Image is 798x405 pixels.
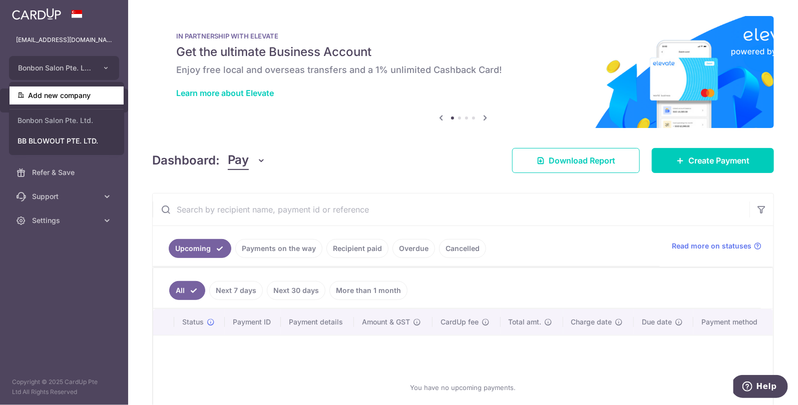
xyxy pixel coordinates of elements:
[281,309,354,335] th: Payment details
[9,56,119,80] button: Bonbon Salon Pte. Ltd.
[512,148,640,173] a: Download Report
[12,8,61,20] img: CardUp
[176,44,750,60] h5: Get the ultimate Business Account
[441,317,479,327] span: CardUp fee
[18,63,92,73] span: Bonbon Salon Pte. Ltd.
[152,151,220,169] h4: Dashboard:
[733,375,788,400] iframe: Opens a widget where you can find more information
[10,86,124,104] a: Add new company
[152,16,774,128] img: Renovation banner
[228,151,249,170] span: Pay
[693,309,773,335] th: Payment method
[9,82,124,155] ul: Bonbon Salon Pte. Ltd.
[571,317,612,327] span: Charge date
[10,132,124,150] a: BB BLOWOUT PTE. LTD.
[362,317,410,327] span: Amount & GST
[16,35,112,45] p: [EMAIL_ADDRESS][DOMAIN_NAME]
[228,151,266,170] button: Pay
[329,281,408,300] a: More than 1 month
[209,281,263,300] a: Next 7 days
[439,239,486,258] a: Cancelled
[392,239,435,258] a: Overdue
[688,154,749,166] span: Create Payment
[509,317,542,327] span: Total amt.
[326,239,388,258] a: Recipient paid
[169,239,231,258] a: Upcoming
[176,88,274,98] a: Learn more about Elevate
[652,148,774,173] a: Create Payment
[32,167,98,177] span: Refer & Save
[32,191,98,201] span: Support
[642,317,672,327] span: Due date
[10,111,124,129] a: Bonbon Salon Pte. Ltd.
[267,281,325,300] a: Next 30 days
[176,64,750,76] h6: Enjoy free local and overseas transfers and a 1% unlimited Cashback Card!
[182,317,204,327] span: Status
[169,281,205,300] a: All
[235,239,322,258] a: Payments on the way
[672,241,751,251] span: Read more on statuses
[549,154,615,166] span: Download Report
[32,215,98,225] span: Settings
[672,241,761,251] a: Read more on statuses
[153,193,749,225] input: Search by recipient name, payment id or reference
[225,309,281,335] th: Payment ID
[176,32,750,40] p: IN PARTNERSHIP WITH ELEVATE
